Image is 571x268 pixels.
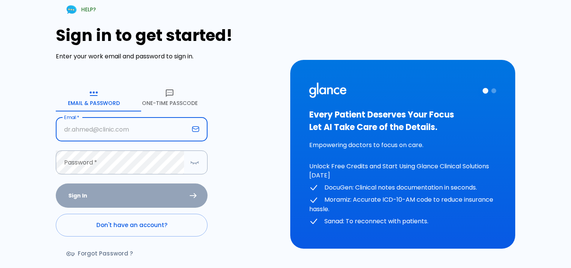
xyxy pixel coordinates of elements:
[309,183,496,193] p: DocuGen: Clinical notes documentation in seconds.
[64,114,79,121] label: Email
[56,26,281,45] h1: Sign in to get started!
[56,214,208,237] a: Don't have an account?
[309,195,496,214] p: Moramiz: Accurate ICD-10-AM code to reduce insurance hassle.
[132,84,208,111] button: One-Time Passcode
[56,52,281,61] p: Enter your work email and password to sign in.
[309,108,496,133] h3: Every Patient Deserves Your Focus Let AI Take Care of the Details.
[65,3,78,16] img: Chat Support
[56,84,132,111] button: Email & Password
[309,141,496,150] p: Empowering doctors to focus on care.
[309,217,496,226] p: Sanad: To reconnect with patients.
[56,243,145,265] a: Forgot Password ?
[309,162,496,180] p: Unlock Free Credits and Start Using Glance Clinical Solutions [DATE]
[56,118,189,141] input: dr.ahmed@clinic.com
